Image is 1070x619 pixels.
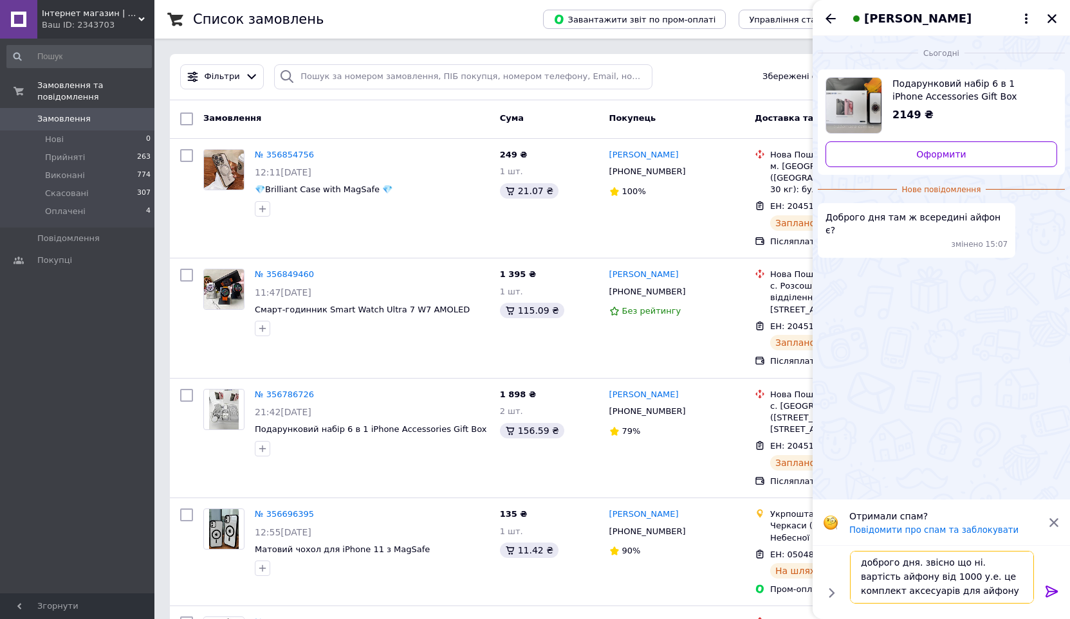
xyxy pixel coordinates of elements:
[849,525,1019,535] button: Повідомити про спам та заблокувати
[205,71,240,83] span: Фільтри
[622,546,641,555] span: 90%
[42,8,138,19] span: Інтернет магазин | TradeMade
[274,64,652,89] input: Пошук за номером замовлення, ПІБ покупця, номером телефону, Email, номером накладної
[818,46,1065,59] div: 12.08.2025
[823,11,838,26] button: Назад
[770,149,919,161] div: Нова Пошта
[739,10,858,29] button: Управління статусами
[500,150,528,159] span: 249 ₴
[203,269,244,310] a: Фото товару
[37,113,91,125] span: Замовлення
[255,407,311,417] span: 21:42[DATE]
[203,389,244,430] a: Фото товару
[146,134,151,145] span: 0
[770,400,919,436] div: с. [GEOGRAPHIC_DATA] ([STREET_ADDRESS]: вул. [STREET_ADDRESS]
[45,152,85,163] span: Прийняті
[553,13,715,25] span: Завантажити звіт по пром-оплаті
[826,141,1057,167] a: Оформити
[209,390,239,429] img: Фото товару
[45,188,89,199] span: Скасовані
[137,170,151,181] span: 774
[770,563,901,579] div: На шляху до одержувача
[137,188,151,199] span: 307
[823,515,838,530] img: :face_with_monocle:
[770,335,843,350] div: Заплановано
[622,426,641,436] span: 79%
[607,523,688,540] div: [PHONE_NUMBER]
[609,269,679,281] a: [PERSON_NAME]
[203,508,244,550] a: Фото товару
[849,10,1034,27] button: [PERSON_NAME]
[770,269,919,280] div: Нова Пошта
[45,170,85,181] span: Виконані
[609,508,679,521] a: [PERSON_NAME]
[850,551,1034,604] textarea: доброго дня. звісно що ні. вартість айфону від 1000 у.е. це комплект аксесуарів для айфону
[255,527,311,537] span: 12:55[DATE]
[255,305,470,314] a: Смарт-годинник Smart Watch Ultra 7 W7 AMOLED
[826,211,1008,237] span: Доброго дня там ж всередині айфон є?
[500,166,523,176] span: 1 шт.
[255,424,486,434] a: Подарунковий набір 6 в 1 iPhone Accessories Gift Box
[770,215,843,231] div: Заплановано
[770,550,856,559] span: ЕН: 0504842005629
[770,355,919,367] div: Післяплата
[193,12,324,27] h1: Список замовлень
[255,287,311,298] span: 11:47[DATE]
[255,150,314,159] a: № 356854756
[45,206,86,217] span: Оплачені
[762,71,850,83] span: Збережені фільтри:
[37,255,72,266] span: Покупці
[204,269,244,309] img: Фото товару
[42,19,154,31] div: Ваш ID: 2343703
[500,390,536,399] span: 1 898 ₴
[255,167,311,177] span: 12:11[DATE]
[770,236,919,247] div: Післяплата
[609,389,679,401] a: [PERSON_NAME]
[37,233,100,244] span: Повідомлення
[770,321,862,331] span: ЕН: 20451224890894
[770,455,843,471] div: Заплановано
[622,306,681,316] span: Без рейтингу
[892,109,934,121] span: 2149 ₴
[255,184,392,194] a: 💎Brilliant Case with MagSafe 💎
[986,239,1008,250] span: 15:07 12.08.2025
[952,239,986,250] span: змінено
[770,584,919,595] div: Пром-оплата
[255,544,430,554] a: Матовий чохол для iPhone 11 з MagSafe
[543,10,726,29] button: Завантажити звіт по пром-оплаті
[500,269,536,279] span: 1 395 ₴
[204,150,244,190] img: Фото товару
[770,201,862,211] span: ЕН: 20451224965265
[770,280,919,316] div: с. Розсошенці, Мобільне відділення №3 (до 10 кг): вул. [STREET_ADDRESS]
[770,161,919,196] div: м. [GEOGRAPHIC_DATA] ([GEOGRAPHIC_DATA].), №42 (до 30 кг): бульв. Європейський, 2а
[255,390,314,399] a: № 356786726
[137,152,151,163] span: 263
[500,543,558,558] div: 11.42 ₴
[897,184,986,195] span: Нове повідомлення
[37,80,154,103] span: Замовлення та повідомлення
[864,10,972,27] span: [PERSON_NAME]
[45,134,64,145] span: Нові
[203,113,261,123] span: Замовлення
[607,163,688,180] div: [PHONE_NUMBER]
[500,406,523,416] span: 2 шт.
[826,78,881,133] img: 6562619190_w640_h640_podarunkovij-nabir-6.jpg
[770,389,919,400] div: Нова Пошта
[6,45,152,68] input: Пошук
[770,520,919,543] div: Черкаси ([STREET_ADDRESS] Небесної Сотні, 5
[607,283,688,300] div: [PHONE_NUMBER]
[255,509,314,519] a: № 356696395
[755,113,850,123] span: Доставка та оплата
[849,510,1040,523] p: Отримали спам?
[826,77,1057,134] a: Переглянути товар
[770,508,919,520] div: Укрпошта
[146,206,151,217] span: 4
[749,15,847,24] span: Управління статусами
[255,269,314,279] a: № 356849460
[500,183,558,199] div: 21.07 ₴
[609,149,679,161] a: [PERSON_NAME]
[918,48,964,59] span: Сьогодні
[500,287,523,296] span: 1 шт.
